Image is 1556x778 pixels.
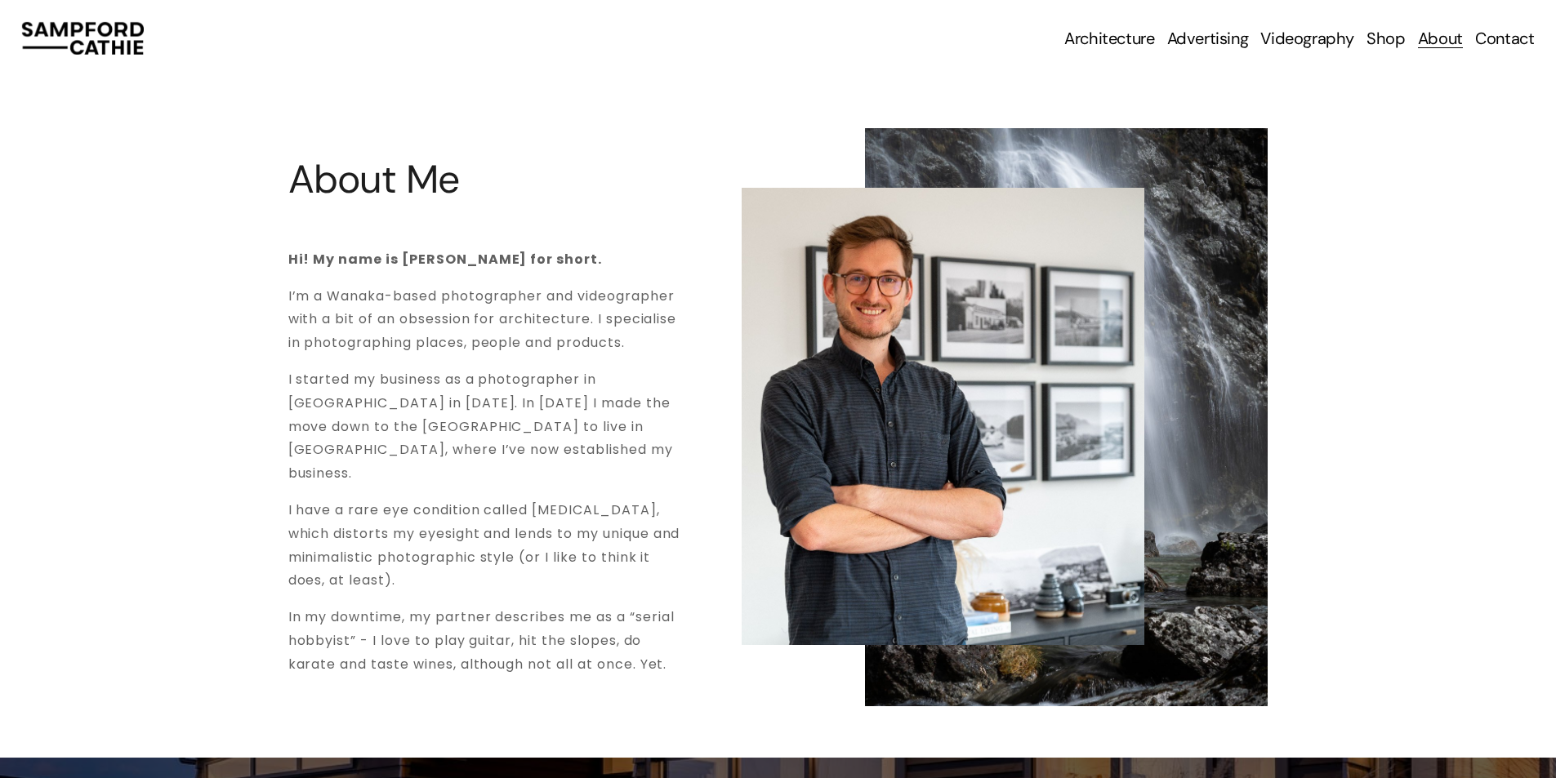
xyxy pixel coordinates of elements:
[288,368,692,486] p: I started my business as a photographer in [GEOGRAPHIC_DATA] in [DATE]. In [DATE] I made the move...
[1167,29,1249,48] span: Advertising
[1418,27,1463,50] a: About
[1260,27,1354,50] a: Videography
[1367,27,1405,50] a: Shop
[288,499,692,593] p: I have a rare eye condition called [MEDICAL_DATA], which distorts my eyesight and lends to my uni...
[288,158,692,201] h1: About Me
[22,22,144,55] img: Sampford Cathie Photo + Video
[1167,27,1249,50] a: folder dropdown
[1064,29,1154,48] span: Architecture
[288,285,692,355] p: I’m a Wanaka-based photographer and videographer with a bit of an obsession for architecture. I s...
[1475,27,1534,50] a: Contact
[288,606,692,676] p: In my downtime, my partner describes me as a “serial hobbyist” - I love to play guitar, hit the s...
[1064,27,1154,50] a: folder dropdown
[288,250,602,269] strong: Hi! My name is [PERSON_NAME] for short.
